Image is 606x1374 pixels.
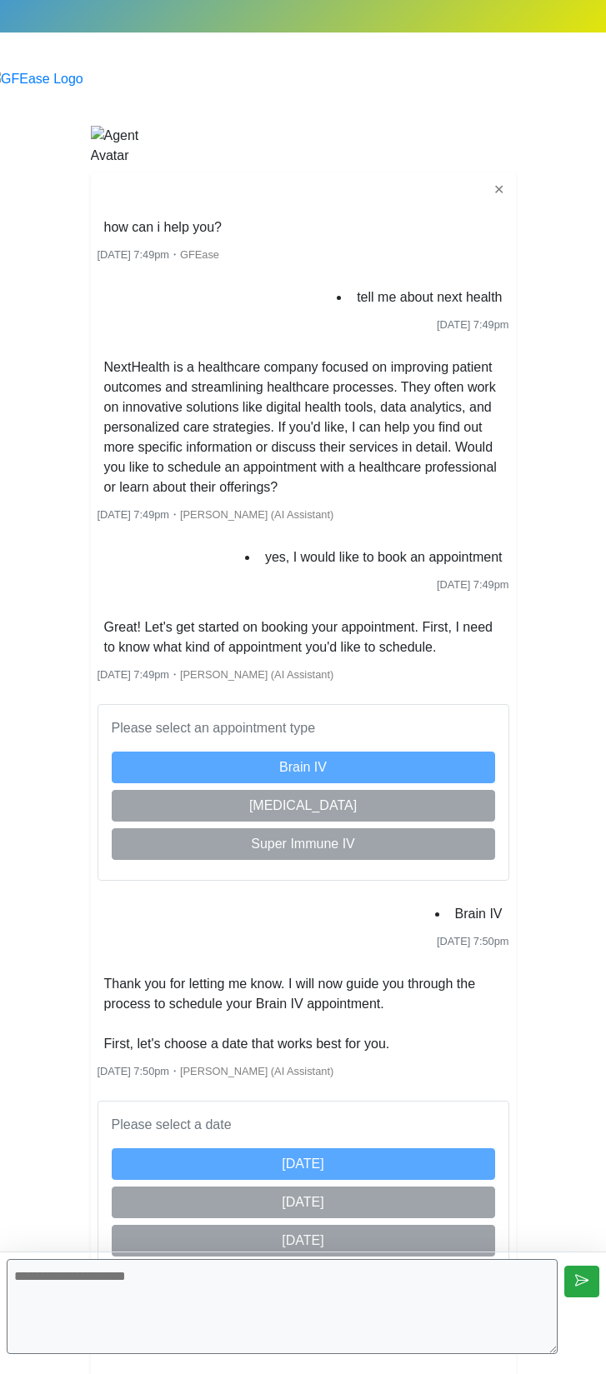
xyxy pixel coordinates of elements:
[180,668,333,681] span: [PERSON_NAME] (AI Assistant)
[98,614,509,661] li: Great! Let's get started on booking your appointment. First, I need to know what kind of appointm...
[112,1148,495,1180] button: [DATE]
[488,179,509,201] button: ✕
[98,668,170,681] span: [DATE] 7:49pm
[98,1065,170,1077] span: [DATE] 7:50pm
[112,790,495,822] button: [MEDICAL_DATA]
[437,318,509,331] span: [DATE] 7:49pm
[98,971,509,1057] li: Thank you for letting me know. I will now guide you through the process to schedule your Brain IV...
[98,248,219,261] small: ・
[98,1065,334,1077] small: ・
[180,1065,333,1077] span: [PERSON_NAME] (AI Assistant)
[258,544,509,571] li: yes, I would like to book an appointment
[437,578,509,591] span: [DATE] 7:49pm
[112,718,495,738] p: Please select an appointment type
[98,508,334,521] small: ・
[98,354,509,501] li: NextHealth is a healthcare company focused on improving patient outcomes and streamlining healthc...
[112,1115,495,1135] p: Please select a date
[91,126,141,166] img: Agent Avatar
[112,1225,495,1257] button: [DATE]
[180,508,333,521] span: [PERSON_NAME] (AI Assistant)
[112,1187,495,1218] button: [DATE]
[180,248,219,261] span: GFEase
[350,284,508,311] li: tell me about next health
[112,752,495,783] button: Brain IV
[98,248,170,261] span: [DATE] 7:49pm
[437,935,509,947] span: [DATE] 7:50pm
[112,828,495,860] button: Super Immune IV
[98,668,334,681] small: ・
[98,214,228,241] li: how can i help you?
[98,508,170,521] span: [DATE] 7:49pm
[448,901,509,927] li: Brain IV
